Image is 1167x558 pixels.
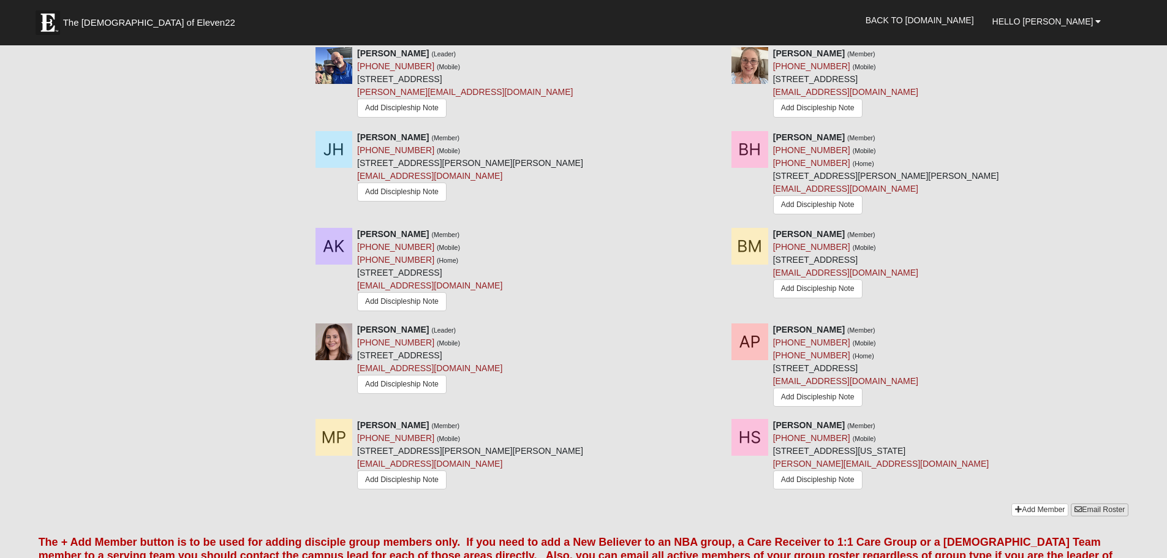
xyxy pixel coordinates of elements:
div: [STREET_ADDRESS] [773,47,918,121]
small: (Mobile) [437,435,460,442]
small: (Mobile) [853,147,876,154]
a: [PHONE_NUMBER] [357,255,434,265]
a: [PHONE_NUMBER] [773,350,850,360]
small: (Member) [431,422,459,429]
a: Add Discipleship Note [357,183,447,202]
a: Back to [DOMAIN_NAME] [856,5,983,36]
a: [PHONE_NUMBER] [357,61,434,71]
small: (Mobile) [437,244,460,251]
a: Add Discipleship Note [357,375,447,394]
span: The [DEMOGRAPHIC_DATA] of Eleven22 [63,17,235,29]
a: The [DEMOGRAPHIC_DATA] of Eleven22 [29,4,274,35]
a: Add Discipleship Note [773,195,863,214]
a: [EMAIL_ADDRESS][DOMAIN_NAME] [357,459,502,469]
small: (Mobile) [853,244,876,251]
small: (Home) [853,352,874,360]
div: [STREET_ADDRESS][PERSON_NAME][PERSON_NAME] [357,419,583,494]
small: (Mobile) [437,147,460,154]
a: [EMAIL_ADDRESS][DOMAIN_NAME] [773,376,918,386]
a: Add Discipleship Note [357,99,447,118]
a: [PHONE_NUMBER] [773,433,850,443]
a: Add Discipleship Note [773,388,863,407]
a: [PERSON_NAME][EMAIL_ADDRESS][DOMAIN_NAME] [773,459,989,469]
small: (Member) [847,134,875,141]
div: [STREET_ADDRESS] [773,323,918,410]
strong: [PERSON_NAME] [773,325,845,334]
a: Email Roster [1071,503,1128,516]
div: [STREET_ADDRESS][PERSON_NAME][PERSON_NAME] [773,131,999,219]
small: (Home) [437,257,458,264]
a: [EMAIL_ADDRESS][DOMAIN_NAME] [773,268,918,277]
a: [PHONE_NUMBER] [357,433,434,443]
a: [PHONE_NUMBER] [773,158,850,168]
span: Hello [PERSON_NAME] [992,17,1093,26]
small: (Mobile) [853,339,876,347]
strong: [PERSON_NAME] [773,229,845,239]
small: (Home) [853,160,874,167]
a: [EMAIL_ADDRESS][DOMAIN_NAME] [357,171,502,181]
div: [STREET_ADDRESS][US_STATE] [773,419,989,494]
a: [PHONE_NUMBER] [773,61,850,71]
a: [PHONE_NUMBER] [773,145,850,155]
strong: [PERSON_NAME] [773,420,845,430]
small: (Member) [847,50,875,58]
small: (Leader) [431,326,456,334]
div: [STREET_ADDRESS] [773,228,918,301]
small: (Mobile) [853,435,876,442]
small: (Mobile) [437,63,460,70]
small: (Member) [847,231,875,238]
a: [EMAIL_ADDRESS][DOMAIN_NAME] [773,184,918,194]
a: [PHONE_NUMBER] [357,242,434,252]
small: (Mobile) [437,339,460,347]
small: (Mobile) [853,63,876,70]
a: Add Member [1011,503,1068,516]
a: [PHONE_NUMBER] [773,242,850,252]
a: Add Discipleship Note [773,99,863,118]
a: [PERSON_NAME][EMAIL_ADDRESS][DOMAIN_NAME] [357,87,573,97]
div: [STREET_ADDRESS] [357,228,502,314]
a: [EMAIL_ADDRESS][DOMAIN_NAME] [357,281,502,290]
a: Add Discipleship Note [773,279,863,298]
strong: [PERSON_NAME] [357,420,429,430]
strong: [PERSON_NAME] [357,325,429,334]
div: [STREET_ADDRESS] [357,323,502,397]
div: [STREET_ADDRESS] [357,47,573,122]
a: Add Discipleship Note [357,470,447,489]
a: Hello [PERSON_NAME] [983,6,1111,37]
strong: [PERSON_NAME] [773,48,845,58]
a: Add Discipleship Note [357,292,447,311]
img: Eleven22 logo [36,10,60,35]
small: (Member) [847,422,875,429]
strong: [PERSON_NAME] [773,132,845,142]
a: [EMAIL_ADDRESS][DOMAIN_NAME] [357,363,502,373]
strong: [PERSON_NAME] [357,48,429,58]
small: (Member) [431,134,459,141]
a: [PHONE_NUMBER] [773,337,850,347]
a: [PHONE_NUMBER] [357,337,434,347]
strong: [PERSON_NAME] [357,229,429,239]
div: [STREET_ADDRESS][PERSON_NAME][PERSON_NAME] [357,131,583,206]
small: (Leader) [431,50,456,58]
strong: [PERSON_NAME] [357,132,429,142]
small: (Member) [847,326,875,334]
small: (Member) [431,231,459,238]
a: Add Discipleship Note [773,470,863,489]
a: [PHONE_NUMBER] [357,145,434,155]
a: [EMAIL_ADDRESS][DOMAIN_NAME] [773,87,918,97]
